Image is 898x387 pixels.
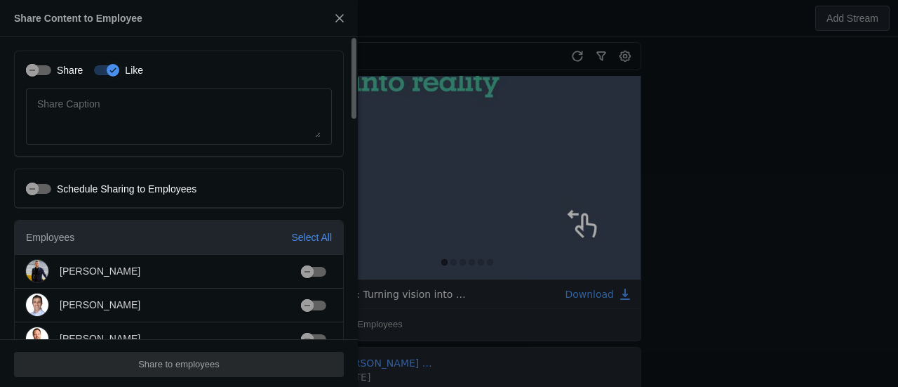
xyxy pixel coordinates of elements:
[60,332,140,346] div: [PERSON_NAME]
[14,11,142,25] div: Share Content to Employee
[26,294,48,316] img: cache
[51,182,196,196] label: Schedule Sharing to Employees
[26,327,48,350] img: cache
[26,232,74,243] span: Employees
[291,230,332,244] div: Select All
[51,63,83,77] label: Share
[26,260,48,282] img: cache
[37,96,100,112] mat-label: Share Caption
[119,63,143,77] label: Like
[60,298,140,312] div: [PERSON_NAME]
[60,264,140,278] div: [PERSON_NAME]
